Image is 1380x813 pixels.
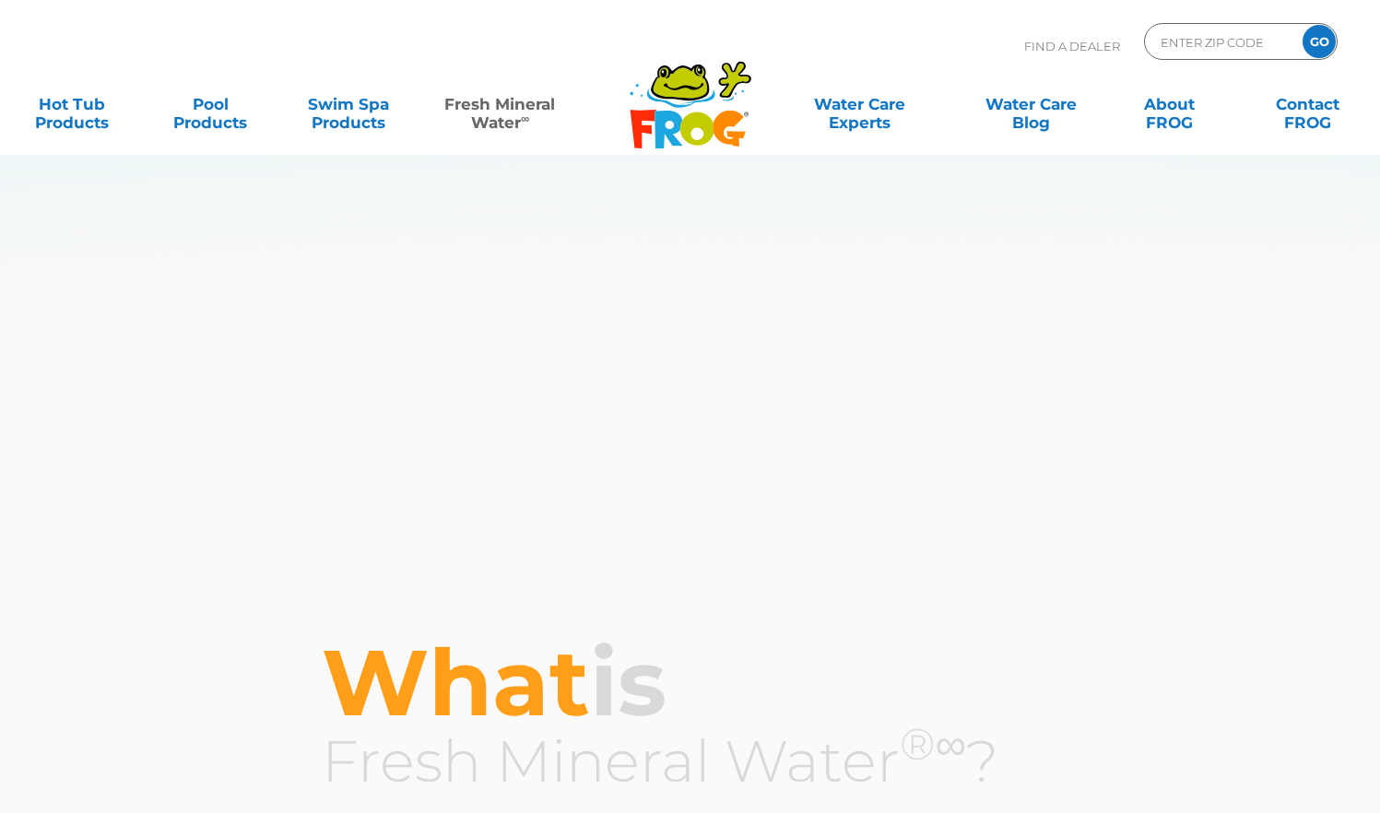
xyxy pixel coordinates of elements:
a: AboutFROG [1116,86,1224,123]
a: Hot TubProducts [18,86,126,123]
a: ContactFROG [1254,86,1362,123]
a: Fresh MineralWater∞ [433,86,568,123]
a: Water CareBlog [978,86,1086,123]
h3: Fresh Mineral Water ? [322,730,1059,792]
span: What [322,626,590,738]
sup: ∞ [521,112,529,125]
img: Frog Products Logo [619,37,761,149]
p: Find A Dealer [1024,23,1120,69]
a: Swim SpaProducts [295,86,403,123]
h2: is [322,634,1059,730]
input: GO [1303,25,1336,58]
sup: ®∞ [900,717,967,771]
a: PoolProducts [157,86,265,123]
a: Water CareExperts [773,86,947,123]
